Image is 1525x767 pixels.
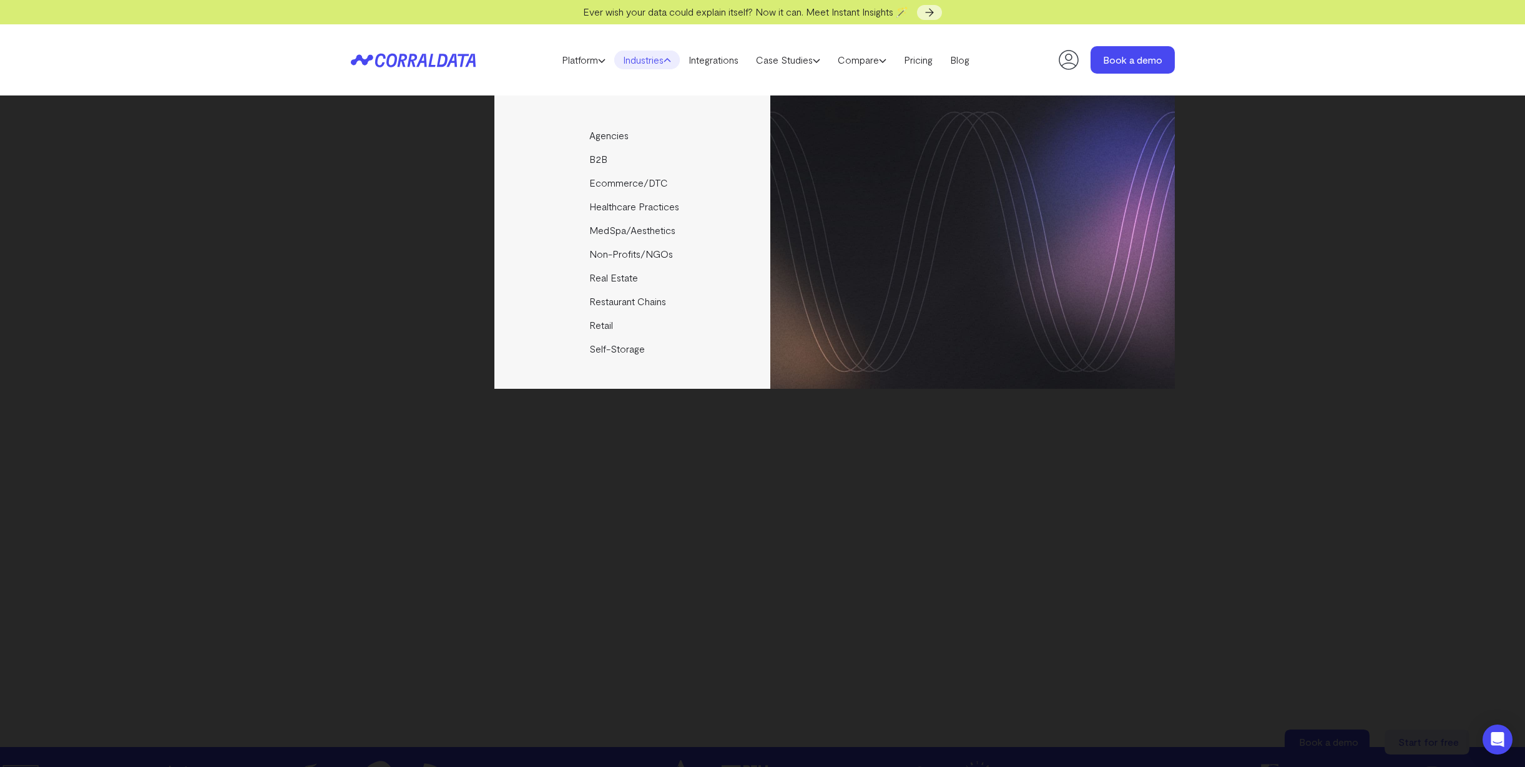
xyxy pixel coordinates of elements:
[895,51,941,69] a: Pricing
[614,51,680,69] a: Industries
[941,51,978,69] a: Blog
[494,242,772,266] a: Non-Profits/NGOs
[494,171,772,195] a: Ecommerce/DTC
[494,337,772,361] a: Self-Storage
[494,195,772,218] a: Healthcare Practices
[494,313,772,337] a: Retail
[553,51,614,69] a: Platform
[494,124,772,147] a: Agencies
[583,6,908,17] span: Ever wish your data could explain itself? Now it can. Meet Instant Insights 🪄
[494,147,772,171] a: B2B
[494,266,772,290] a: Real Estate
[494,290,772,313] a: Restaurant Chains
[1091,46,1175,74] a: Book a demo
[494,218,772,242] a: MedSpa/Aesthetics
[680,51,747,69] a: Integrations
[747,51,829,69] a: Case Studies
[1483,725,1513,755] div: Open Intercom Messenger
[829,51,895,69] a: Compare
